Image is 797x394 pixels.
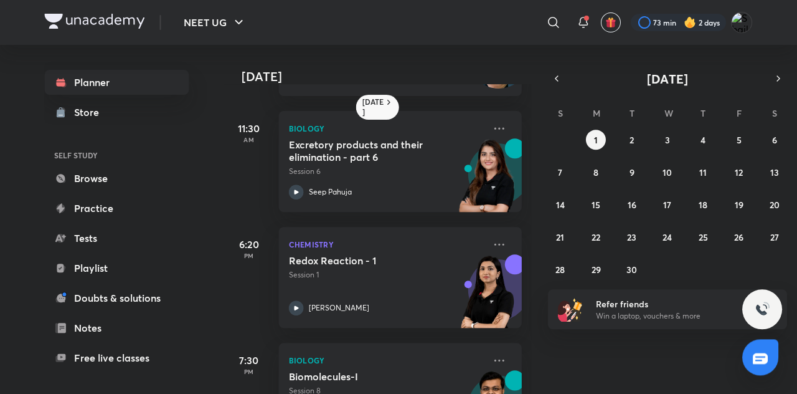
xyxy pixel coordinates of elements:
[693,227,713,247] button: September 25, 2025
[289,166,484,177] p: Session 6
[699,231,708,243] abbr: September 25, 2025
[737,134,742,146] abbr: September 5, 2025
[45,14,145,32] a: Company Logo
[556,199,565,211] abbr: September 14, 2025
[765,162,785,182] button: September 13, 2025
[729,130,749,150] button: September 5, 2025
[45,286,189,310] a: Doubts & solutions
[550,162,570,182] button: September 7, 2025
[289,254,444,267] h5: Redox Reaction - 1
[700,134,705,146] abbr: September 4, 2025
[45,226,189,251] a: Tests
[586,162,606,182] button: September 8, 2025
[658,227,677,247] button: September 24, 2025
[765,227,785,247] button: September 27, 2025
[622,162,642,182] button: September 9, 2025
[556,231,564,243] abbr: September 21, 2025
[622,130,642,150] button: September 2, 2025
[586,227,606,247] button: September 22, 2025
[45,14,145,29] img: Company Logo
[770,199,780,211] abbr: September 20, 2025
[627,231,636,243] abbr: September 23, 2025
[558,107,563,119] abbr: Sunday
[731,12,752,33] img: Shaikh abdul
[665,134,670,146] abbr: September 3, 2025
[289,121,484,136] p: Biology
[693,195,713,214] button: September 18, 2025
[772,107,777,119] abbr: Saturday
[592,231,600,243] abbr: September 22, 2025
[628,199,636,211] abbr: September 16, 2025
[622,227,642,247] button: September 23, 2025
[755,302,770,317] img: ttu
[601,12,621,32] button: avatar
[289,370,444,383] h5: Biomolecules-I
[699,166,707,178] abbr: September 11, 2025
[605,17,616,28] img: avatar
[594,134,598,146] abbr: September 1, 2025
[176,10,254,35] button: NEET UG
[630,166,634,178] abbr: September 9, 2025
[550,259,570,279] button: September 28, 2025
[693,130,713,150] button: September 4, 2025
[664,107,673,119] abbr: Wednesday
[735,166,743,178] abbr: September 12, 2025
[289,353,484,368] p: Biology
[362,97,384,117] h6: [DATE]
[658,195,677,214] button: September 17, 2025
[729,162,749,182] button: September 12, 2025
[550,227,570,247] button: September 21, 2025
[45,100,189,125] a: Store
[596,297,749,310] h6: Refer friends
[765,195,785,214] button: September 20, 2025
[772,134,777,146] abbr: September 6, 2025
[586,195,606,214] button: September 15, 2025
[734,231,743,243] abbr: September 26, 2025
[45,70,189,95] a: Planner
[626,264,637,276] abbr: September 30, 2025
[555,264,565,276] abbr: September 28, 2025
[289,237,484,252] p: Chemistry
[592,264,601,276] abbr: September 29, 2025
[309,186,352,198] p: Seep Pahuja
[45,256,189,281] a: Playlist
[622,259,642,279] button: September 30, 2025
[663,199,671,211] abbr: September 17, 2025
[565,70,770,87] button: [DATE]
[453,254,522,340] img: unacademy
[693,162,713,182] button: September 11, 2025
[684,16,696,29] img: streak
[224,368,274,375] p: PM
[242,69,534,84] h4: [DATE]
[699,199,707,211] abbr: September 18, 2025
[700,107,705,119] abbr: Thursday
[663,166,672,178] abbr: September 10, 2025
[586,130,606,150] button: September 1, 2025
[45,196,189,221] a: Practice
[592,199,600,211] abbr: September 15, 2025
[586,259,606,279] button: September 29, 2025
[737,107,742,119] abbr: Friday
[630,134,634,146] abbr: September 2, 2025
[45,166,189,191] a: Browse
[658,130,677,150] button: September 3, 2025
[729,195,749,214] button: September 19, 2025
[550,195,570,214] button: September 14, 2025
[224,237,274,252] h5: 6:20
[309,302,369,314] p: [PERSON_NAME]
[289,138,444,163] h5: Excretory products and their elimination - part 6
[765,130,785,150] button: September 6, 2025
[735,199,743,211] abbr: September 19, 2025
[658,162,677,182] button: September 10, 2025
[224,252,274,259] p: PM
[289,269,484,281] p: Session 1
[45,315,189,340] a: Notes
[593,166,598,178] abbr: September 8, 2025
[596,310,749,322] p: Win a laptop, vouchers & more
[663,231,672,243] abbr: September 24, 2025
[453,138,522,224] img: unacademy
[224,353,274,368] h5: 7:30
[45,145,189,166] h6: SELF STUDY
[770,166,779,178] abbr: September 13, 2025
[622,195,642,214] button: September 16, 2025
